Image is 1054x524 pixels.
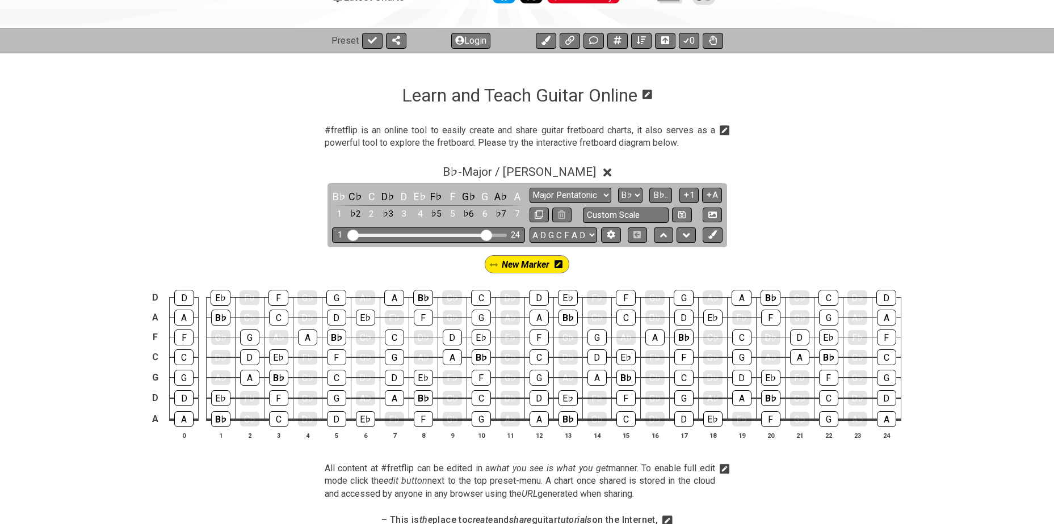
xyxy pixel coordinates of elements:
[174,310,194,326] div: A
[530,370,549,386] div: G
[443,370,462,385] div: F♭
[451,33,490,49] button: Login
[325,462,715,500] p: All content at #fretflip can be edited in a manner. To enable full edit mode click the next to th...
[848,412,867,426] div: A♭
[703,208,722,223] button: Create Image
[293,429,322,441] th: 4
[471,290,491,306] div: C
[616,310,636,326] div: C
[443,165,596,179] span: B♭ - Major / [PERSON_NAME]
[872,429,901,441] th: 24
[240,370,259,386] div: A
[510,206,524,222] div: toggle color
[429,189,444,204] div: toggle color
[530,310,549,326] div: A
[414,330,433,345] div: D♭
[583,33,604,49] button: Add Text
[332,189,347,204] div: toggle color
[240,310,259,325] div: C♭
[582,429,611,441] th: 14
[356,391,375,405] div: A♭
[732,390,751,406] div: A
[616,390,636,406] div: F
[148,347,162,367] td: C
[587,290,607,305] div: F♭
[385,310,404,325] div: F♭
[325,462,715,500] span: Click to edit
[211,330,230,345] div: G♭
[628,227,647,243] button: Toggle horizontal chord view
[174,390,194,406] div: D
[653,190,668,200] span: B♭..
[211,290,230,306] div: E♭
[240,412,259,426] div: C♭
[843,429,872,441] th: 23
[298,310,317,325] div: D♭
[756,429,785,441] th: 20
[490,463,608,474] em: what you see is what you get
[819,370,838,386] div: F
[720,124,730,138] i: Edit
[522,488,538,499] em: URL
[211,310,230,326] div: B♭
[877,390,896,406] div: D
[327,349,346,365] div: F
[511,230,520,240] div: 24
[669,429,698,441] th: 17
[429,206,444,222] div: toggle color
[703,411,723,427] div: E♭
[501,330,520,345] div: F♭
[331,35,359,46] span: Preset
[587,412,607,426] div: C♭
[269,330,288,345] div: A♭
[876,290,896,306] div: D
[174,329,194,345] div: F
[555,256,562,273] i: Edit marker
[645,350,665,365] div: F♭
[380,429,409,441] th: 7
[148,307,162,327] td: A
[732,412,751,426] div: F♭
[385,370,404,386] div: D
[530,411,549,427] div: A
[559,411,578,427] div: B♭
[482,253,572,276] div: New Marker
[703,227,722,243] button: Add marker
[819,390,838,406] div: C
[654,227,673,243] button: Move up
[414,310,433,326] div: F
[364,189,379,204] div: toggle color
[174,370,194,386] div: G
[720,462,730,476] i: Edit
[240,349,259,365] div: D
[327,329,346,345] div: B♭
[269,370,288,386] div: B♭
[494,189,509,204] div: toggle color
[649,188,672,203] button: B♭..
[174,290,194,306] div: D
[785,429,814,441] th: 21
[530,349,549,365] div: C
[645,329,665,345] div: A
[211,411,230,427] div: B♭
[355,290,375,305] div: A♭
[819,329,838,345] div: E♭
[298,391,317,405] div: G♭
[703,391,723,405] div: A♭
[385,412,404,426] div: F♭
[327,310,346,326] div: D
[211,350,230,365] div: D♭
[384,475,427,486] em: edit button
[325,124,715,150] p: #fretflip is an online tool to easily create and share guitar fretboard charts, it also serves as...
[877,370,896,386] div: G
[351,429,380,441] th: 6
[790,329,809,345] div: D
[348,189,363,204] div: toggle color
[356,370,375,385] div: D♭
[327,411,346,427] div: D
[559,350,578,365] div: D♭
[467,429,495,441] th: 10
[674,290,694,306] div: G
[703,330,723,345] div: C♭
[380,189,395,204] div: toggle color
